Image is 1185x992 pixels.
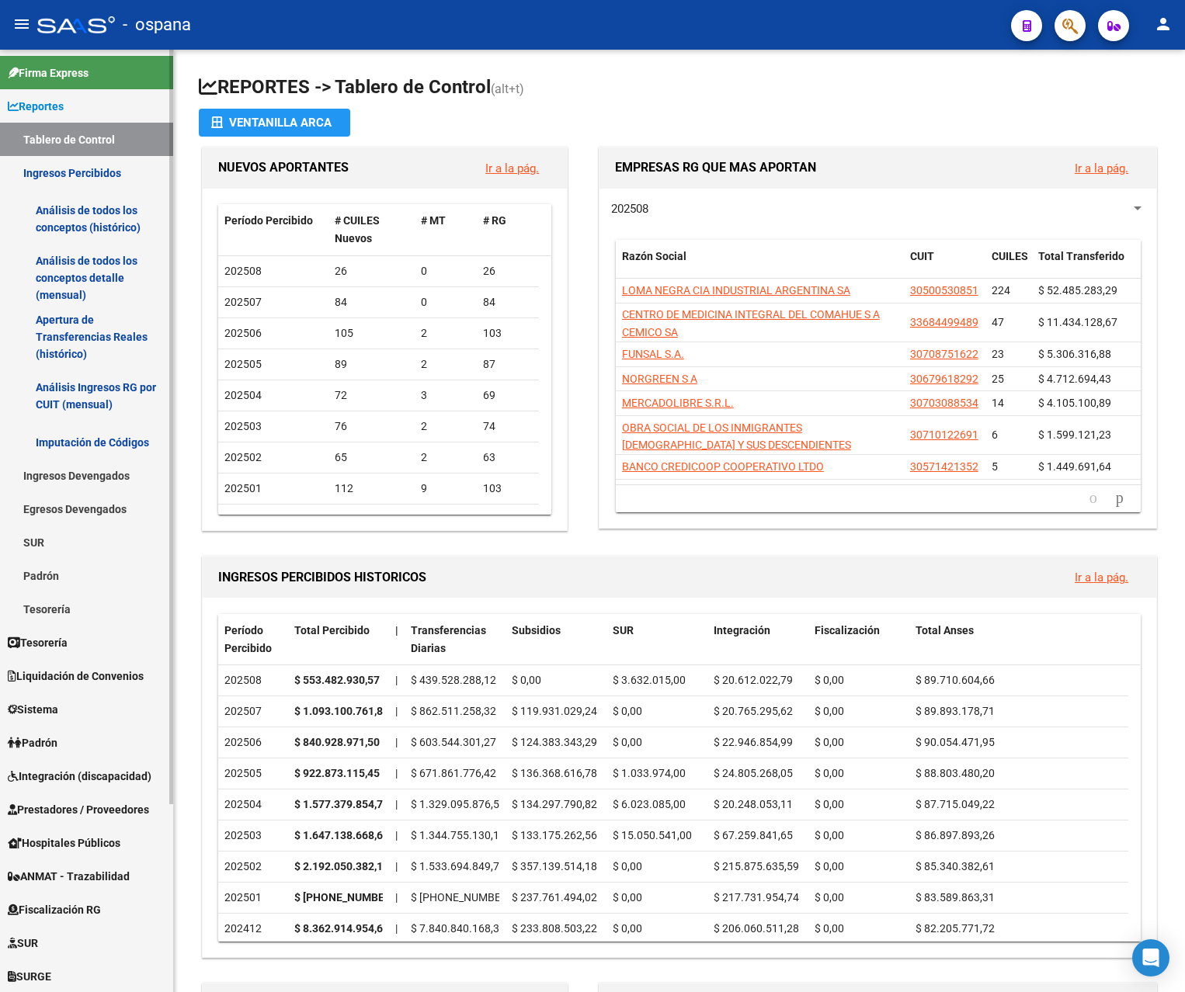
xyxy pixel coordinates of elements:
[421,418,471,435] div: 2
[512,891,597,904] span: $ 237.761.494,02
[512,798,597,810] span: $ 134.297.790,82
[622,397,734,409] span: MERCADOLIBRE S.R.L.
[909,614,1128,665] datatable-header-cell: Total Anses
[815,736,844,748] span: $ 0,00
[389,614,405,665] datatable-header-cell: |
[421,262,471,280] div: 0
[335,214,380,245] span: # CUILES Nuevos
[294,736,380,748] strong: $ 840.928.971,50
[294,798,389,810] strong: $ 1.577.379.854,72
[395,705,398,717] span: |
[1038,397,1111,409] span: $ 4.105.100,89
[815,705,844,717] span: $ 0,00
[8,701,58,718] span: Sistema
[8,734,57,751] span: Padrón
[395,674,398,686] span: |
[613,624,634,636] span: SUR
[224,327,262,339] span: 202506
[294,829,389,841] strong: $ 1.647.138.668,62
[224,451,262,463] span: 202502
[1132,939,1169,976] div: Open Intercom Messenger
[485,161,539,175] a: Ir a la pág.
[904,240,985,291] datatable-header-cell: CUIT
[622,284,850,297] span: LOMA NEGRA CIA INDUSTRIAL ARGENTINA SA
[8,668,144,685] span: Liquidación de Convenios
[473,154,551,182] button: Ir a la pág.
[916,798,995,810] span: $ 87.715.049,22
[8,768,151,785] span: Integración (discapacidad)
[8,64,89,82] span: Firma Express
[395,767,398,779] span: |
[512,674,541,686] span: $ 0,00
[483,449,533,467] div: 63
[622,308,880,338] span: CENTRO DE MEDICINA INTEGRAL DEL COMAHUE S A CEMICO SA
[916,624,974,636] span: Total Anses
[613,829,692,841] span: $ 15.050.541,00
[224,702,282,720] div: 202507
[224,671,282,689] div: 202508
[916,860,995,872] span: $ 85.340.382,61
[815,798,844,810] span: $ 0,00
[1038,316,1117,328] span: $ 11.434.128,67
[992,284,1010,297] span: 224
[224,796,282,813] div: 202504
[483,387,533,404] div: 69
[8,901,101,918] span: Fiscalización RG
[815,829,844,841] span: $ 0,00
[421,214,446,227] span: # MT
[483,418,533,435] div: 74
[224,734,282,751] div: 202506
[294,860,389,872] strong: $ 2.192.050.382,16
[606,614,707,665] datatable-header-cell: SUR
[483,480,533,498] div: 103
[8,98,64,115] span: Reportes
[615,160,816,175] span: EMPRESAS RG QUE MAS APORTAN
[421,293,471,311] div: 0
[512,767,597,779] span: $ 136.368.616,78
[421,356,471,373] div: 2
[910,284,978,297] span: 30500530851
[815,674,844,686] span: $ 0,00
[218,614,288,665] datatable-header-cell: Período Percibido
[992,428,998,441] span: 6
[910,460,978,473] span: 30571421352
[1154,15,1173,33] mat-icon: person
[910,428,978,441] span: 30710122691
[512,736,597,748] span: $ 124.383.343,29
[815,767,844,779] span: $ 0,00
[916,891,995,904] span: $ 83.589.863,31
[613,798,686,810] span: $ 6.023.085,00
[1038,348,1111,360] span: $ 5.306.316,88
[335,324,409,342] div: 105
[411,624,486,654] span: Transferencias Diarias
[395,860,398,872] span: |
[395,922,398,935] span: |
[707,614,808,665] datatable-header-cell: Integración
[910,397,978,409] span: 30703088534
[512,922,597,935] span: $ 233.808.503,22
[8,968,51,985] span: SURGE
[224,420,262,432] span: 202503
[395,624,398,636] span: |
[613,922,642,935] span: $ 0,00
[411,736,496,748] span: $ 603.544.301,27
[224,358,262,370] span: 202505
[613,891,642,904] span: $ 0,00
[335,262,409,280] div: 26
[294,624,370,636] span: Total Percibido
[916,705,995,717] span: $ 89.893.178,71
[411,922,506,935] span: $ 7.840.840.168,38
[714,891,799,904] span: $ 217.731.954,74
[12,15,31,33] mat-icon: menu
[491,82,524,96] span: (alt+t)
[916,767,995,779] span: $ 88.803.480,20
[613,674,686,686] span: $ 3.632.015,00
[506,614,606,665] datatable-header-cell: Subsidios
[1109,490,1131,507] a: go to next page
[335,511,409,529] div: 142
[294,674,380,686] strong: $ 553.482.930,57
[8,868,130,885] span: ANMAT - Trazabilidad
[421,480,471,498] div: 9
[910,250,934,262] span: CUIT
[224,482,262,494] span: 202501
